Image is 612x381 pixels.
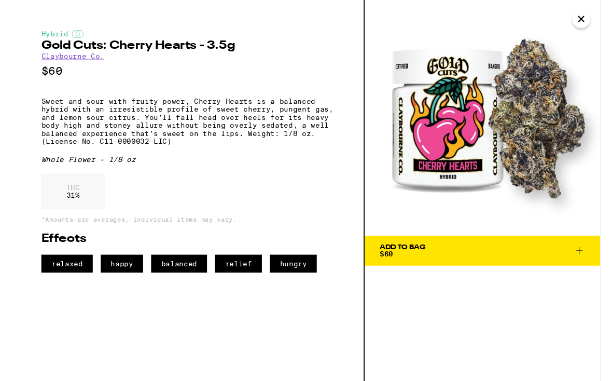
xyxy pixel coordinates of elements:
[269,265,317,283] span: hungry
[31,31,335,39] div: Hybrid
[31,101,335,151] p: Sweet and sour with fruity power, Cherry Hearts is a balanced hybrid with an irresistible profile...
[57,190,71,199] p: THC
[383,253,430,261] div: Add To Bag
[31,67,335,80] p: $60
[93,265,137,283] span: happy
[6,7,75,16] span: Hi. Need any help?
[31,180,97,217] div: 31 %
[145,265,203,283] span: balanced
[212,265,260,283] span: relief
[31,42,335,54] h2: Gold Cuts: Cherry Hearts - 3.5g
[31,265,85,283] span: relaxed
[31,225,335,232] p: *Amounts are averages, individual items may vary.
[31,54,96,62] a: Claybourne Co.
[31,161,335,170] div: Whole Flower - 1/8 oz
[31,242,335,254] h2: Effects
[367,245,612,276] button: Add To Bag$60
[583,10,602,29] button: Close
[63,31,75,39] img: hybridColor.svg
[383,260,397,268] span: $60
